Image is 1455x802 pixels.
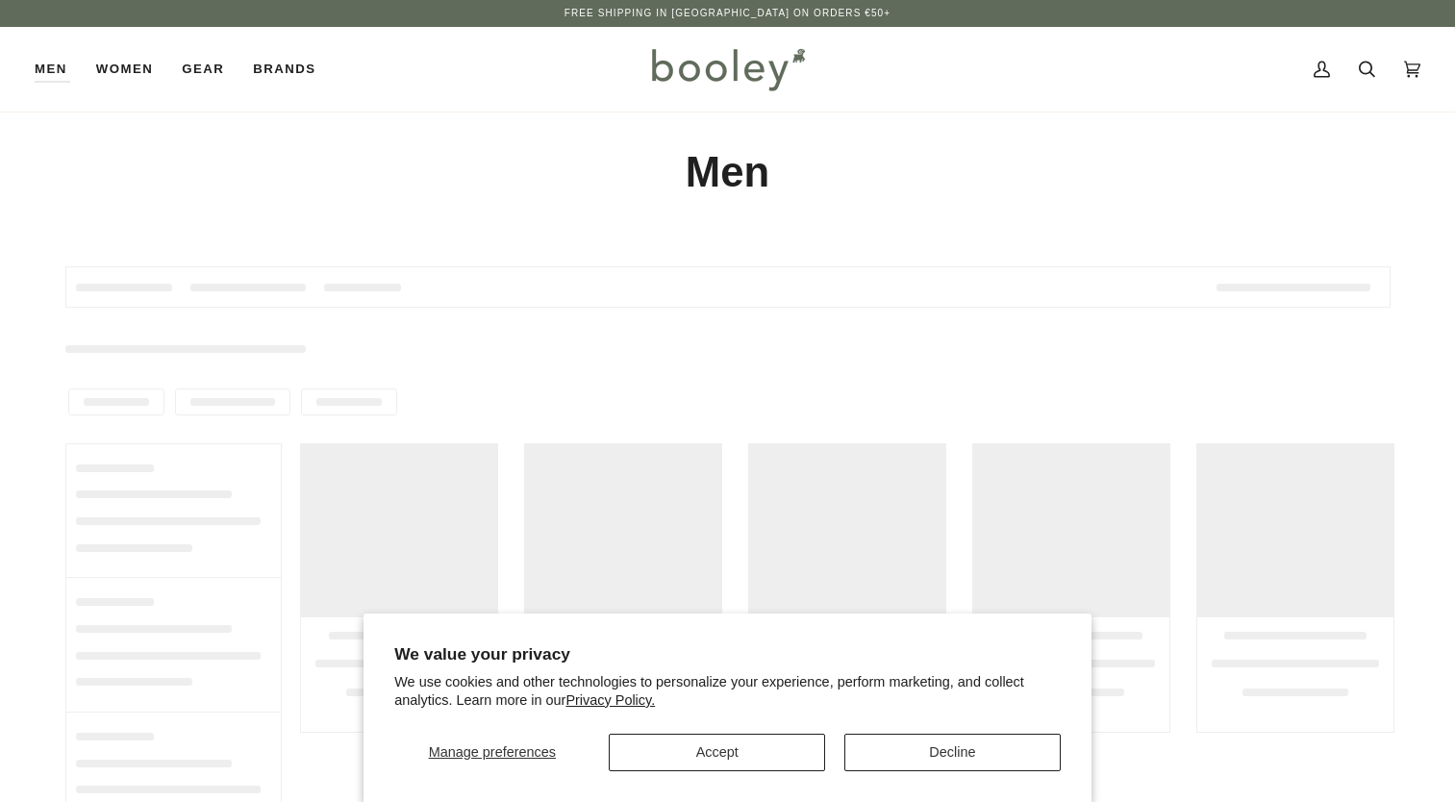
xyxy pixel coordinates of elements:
[182,60,224,79] span: Gear
[565,692,655,708] a: Privacy Policy.
[35,27,82,112] a: Men
[609,734,825,771] button: Accept
[167,27,238,112] a: Gear
[564,6,891,21] p: Free Shipping in [GEOGRAPHIC_DATA] on Orders €50+
[394,644,1061,664] h2: We value your privacy
[844,734,1061,771] button: Decline
[96,60,153,79] span: Women
[429,744,556,760] span: Manage preferences
[82,27,167,112] a: Women
[394,673,1061,710] p: We use cookies and other technologies to personalize your experience, perform marketing, and coll...
[253,60,315,79] span: Brands
[65,146,1391,199] h1: Men
[35,60,67,79] span: Men
[238,27,330,112] a: Brands
[394,734,590,771] button: Manage preferences
[643,41,812,97] img: Booley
